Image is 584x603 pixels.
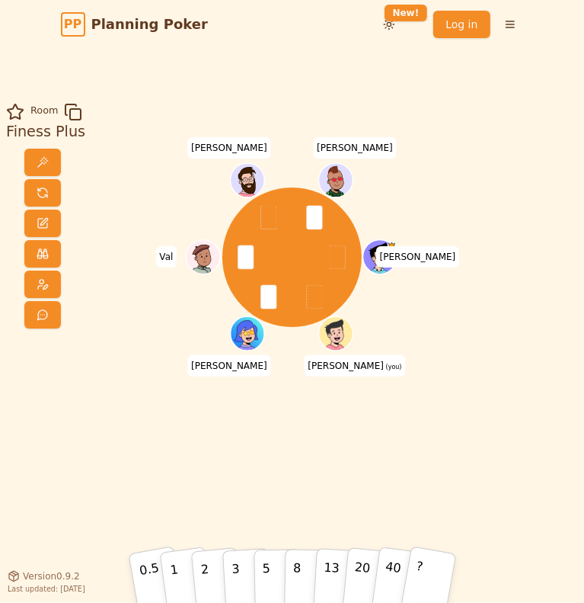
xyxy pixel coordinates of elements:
span: Click to change your name [187,355,271,377]
button: Click to change your avatar [321,318,353,350]
button: Reveal votes [24,149,61,176]
span: Click to change your name [376,246,460,268]
button: Send feedback [24,301,61,329]
button: New! [375,11,403,38]
div: Finess Plus [6,121,85,143]
a: PPPlanning Poker [61,12,208,37]
button: Add as favourite [6,103,24,121]
div: New! [385,5,428,21]
span: Click to change your name [313,137,397,159]
span: Alex is the host [388,241,396,249]
button: Watch only [24,240,61,268]
button: Reset votes [24,179,61,207]
span: Click to change your name [304,355,405,377]
span: Click to change your name [155,246,177,268]
button: Change name [24,210,61,237]
span: (you) [384,364,402,370]
button: Version0.9.2 [8,570,80,582]
button: Change avatar [24,271,61,298]
a: Log in [433,11,490,38]
span: Planning Poker [91,14,208,35]
span: PP [64,15,81,34]
span: Click to change your name [187,137,271,159]
span: Room [30,103,58,121]
span: Version 0.9.2 [23,570,80,582]
span: Last updated: [DATE] [8,585,85,593]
